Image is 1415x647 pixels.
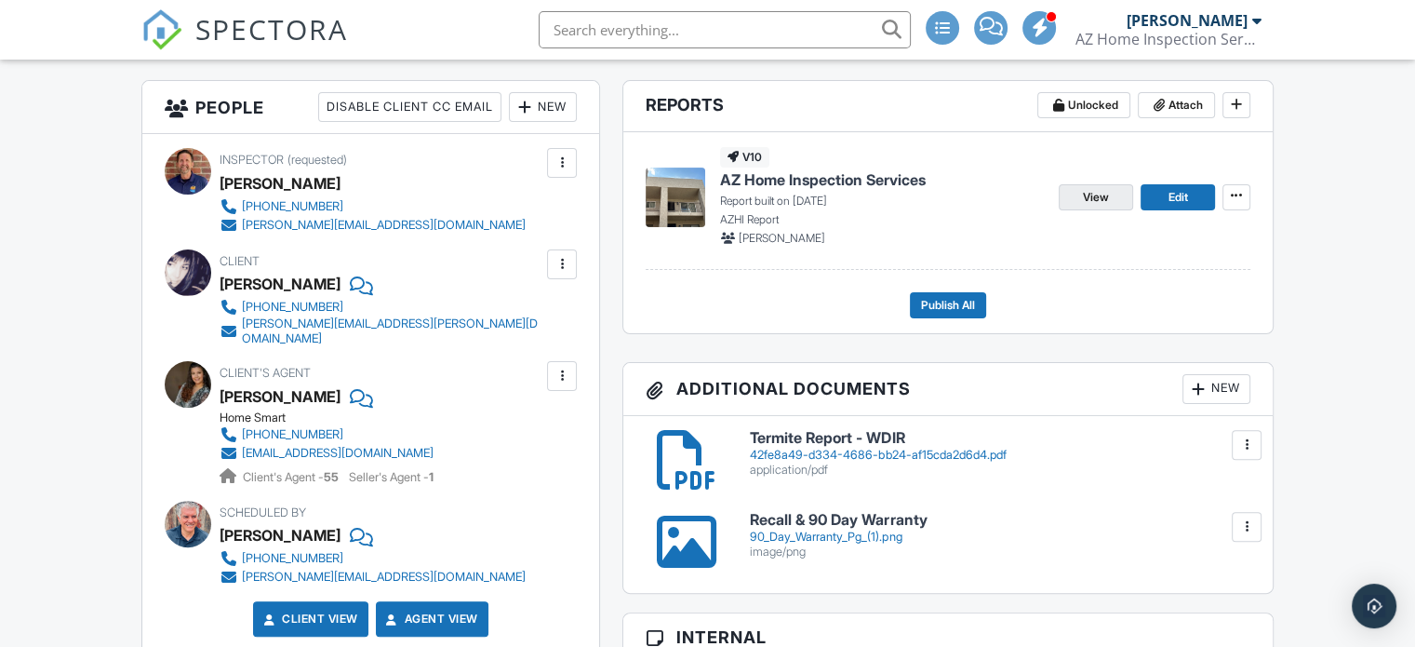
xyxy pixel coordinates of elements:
a: Agent View [382,610,478,628]
div: [PERSON_NAME] [1127,11,1248,30]
h6: Recall & 90 Day Warranty [750,512,1249,529]
a: Termite Report - WDIR 42fe8a49-d334-4686-bb24-af15cda2d6d4.pdf application/pdf [750,430,1249,478]
div: 42fe8a49-d334-4686-bb24-af15cda2d6d4.pdf [750,448,1249,463]
span: Seller's Agent - [349,470,434,484]
span: Client [220,254,260,268]
a: [PERSON_NAME][EMAIL_ADDRESS][PERSON_NAME][DOMAIN_NAME] [220,317,542,346]
div: New [509,92,577,122]
span: Client's Agent - [243,470,341,484]
div: [PHONE_NUMBER] [242,199,343,214]
a: SPECTORA [141,25,348,64]
div: [PERSON_NAME][EMAIL_ADDRESS][DOMAIN_NAME] [242,570,526,585]
a: [PERSON_NAME][EMAIL_ADDRESS][DOMAIN_NAME] [220,216,526,235]
div: Disable Client CC Email [318,92,501,122]
div: [PHONE_NUMBER] [242,300,343,315]
div: [PERSON_NAME] [220,521,340,549]
div: 90_Day_Warranty_Pg_(1).png [750,530,1249,545]
div: [PERSON_NAME][EMAIL_ADDRESS][PERSON_NAME][DOMAIN_NAME] [242,317,542,346]
div: image/png [750,545,1249,559]
div: [PERSON_NAME][EMAIL_ADDRESS][DOMAIN_NAME] [242,218,526,233]
a: [PHONE_NUMBER] [220,197,526,216]
strong: 55 [324,470,339,484]
div: [PHONE_NUMBER] [242,427,343,442]
a: [PERSON_NAME][EMAIL_ADDRESS][DOMAIN_NAME] [220,568,526,586]
a: Recall & 90 Day Warranty 90_Day_Warranty_Pg_(1).png image/png [750,512,1249,559]
a: [PHONE_NUMBER] [220,298,542,317]
div: Open Intercom Messenger [1352,584,1396,628]
strong: 1 [429,470,434,484]
h3: People [142,81,599,134]
div: [PERSON_NAME] [220,169,340,197]
div: [EMAIL_ADDRESS][DOMAIN_NAME] [242,446,434,461]
span: Client's Agent [220,366,311,380]
h6: Termite Report - WDIR [750,430,1249,447]
div: [PERSON_NAME] [220,270,340,298]
input: Search everything... [539,11,911,48]
a: [PHONE_NUMBER] [220,425,434,444]
span: Inspector [220,153,284,167]
div: Home Smart [220,411,448,425]
div: [PERSON_NAME] [220,383,340,411]
a: [PHONE_NUMBER] [220,549,526,568]
div: application/pdf [750,463,1249,478]
span: SPECTORA [195,9,348,48]
div: New [1182,374,1250,404]
span: Scheduled By [220,505,306,519]
div: [PHONE_NUMBER] [242,551,343,566]
h3: Additional Documents [623,363,1273,416]
a: [EMAIL_ADDRESS][DOMAIN_NAME] [220,444,434,463]
span: (requested) [287,153,347,167]
a: Client View [260,610,358,628]
div: AZ Home Inspection Services [1075,30,1261,48]
img: The Best Home Inspection Software - Spectora [141,9,182,50]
